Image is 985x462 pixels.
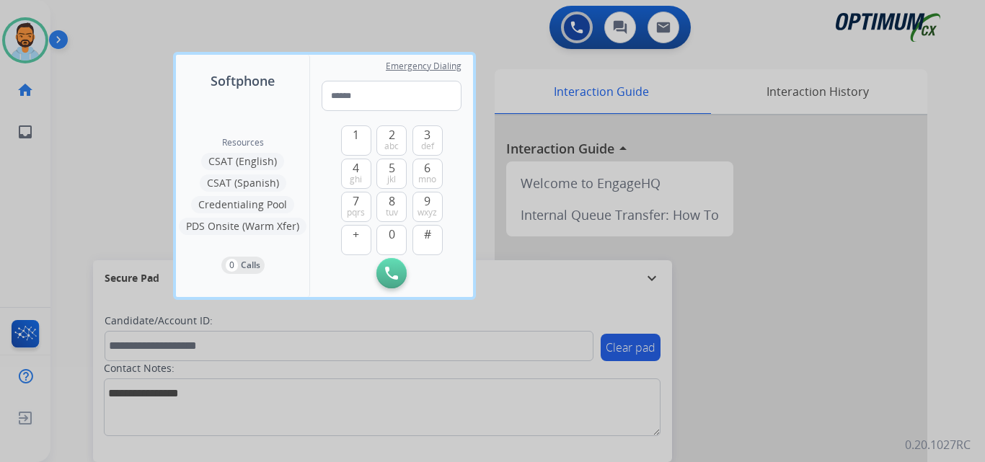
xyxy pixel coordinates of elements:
button: 7pqrs [341,192,371,222]
span: Softphone [211,71,275,91]
button: CSAT (Spanish) [200,174,286,192]
span: abc [384,141,399,152]
span: tuv [386,207,398,218]
button: 1 [341,125,371,156]
button: 5jkl [376,159,407,189]
span: wxyz [418,207,437,218]
span: 2 [389,126,395,143]
span: 8 [389,192,395,210]
span: 6 [424,159,430,177]
span: Resources [222,137,264,148]
button: PDS Onsite (Warm Xfer) [179,218,306,235]
button: CSAT (English) [201,153,284,170]
span: 1 [353,126,359,143]
span: jkl [387,174,396,185]
button: 6mno [412,159,443,189]
span: 0 [389,226,395,243]
button: 0Calls [221,257,265,274]
span: def [421,141,434,152]
span: + [353,226,359,243]
button: Credentialing Pool [191,196,294,213]
span: pqrs [347,207,365,218]
p: Calls [241,259,260,272]
span: 3 [424,126,430,143]
p: 0.20.1027RC [905,436,971,453]
button: # [412,225,443,255]
button: + [341,225,371,255]
span: 4 [353,159,359,177]
button: 2abc [376,125,407,156]
p: 0 [226,259,238,272]
button: 3def [412,125,443,156]
button: 9wxyz [412,192,443,222]
span: Emergency Dialing [386,61,461,72]
span: ghi [350,174,362,185]
button: 4ghi [341,159,371,189]
button: 0 [376,225,407,255]
img: call-button [385,267,398,280]
button: 8tuv [376,192,407,222]
span: 5 [389,159,395,177]
span: # [424,226,431,243]
span: mno [418,174,436,185]
span: 7 [353,192,359,210]
span: 9 [424,192,430,210]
